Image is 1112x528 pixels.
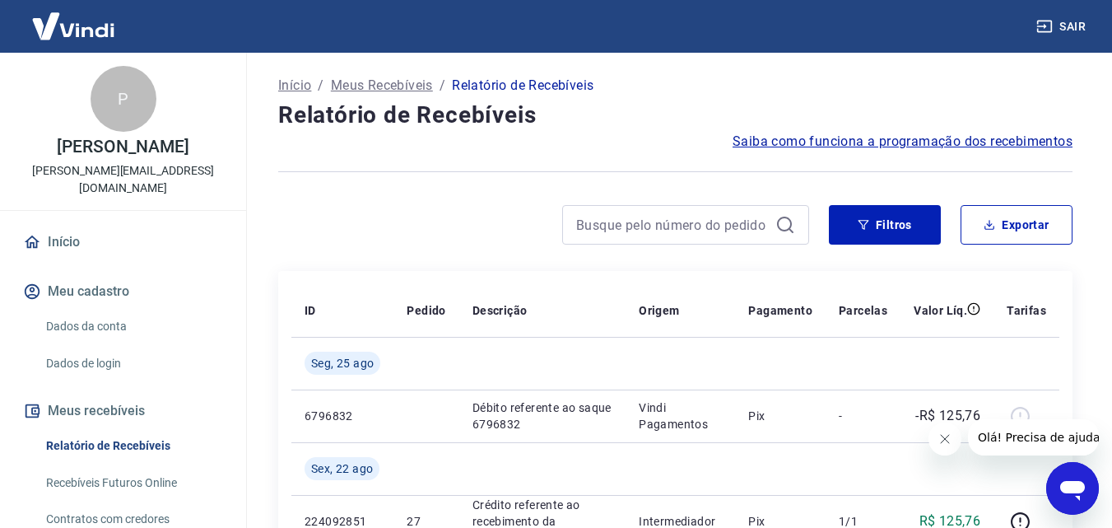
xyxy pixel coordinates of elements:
[311,460,373,477] span: Sex, 22 ago
[311,355,374,371] span: Seg, 25 ago
[639,302,679,319] p: Origem
[915,406,980,426] p: -R$ 125,76
[576,213,769,237] input: Busque pelo número do pedido
[440,76,445,96] p: /
[748,408,812,424] p: Pix
[20,393,226,429] button: Meus recebíveis
[40,429,226,463] a: Relatório de Recebíveis
[829,205,941,245] button: Filtros
[318,76,323,96] p: /
[331,76,433,96] a: Meus Recebíveis
[968,419,1099,456] iframe: Mensagem da empresa
[20,224,226,260] a: Início
[278,76,311,96] a: Início
[639,400,722,432] p: Vindi Pagamentos
[1033,12,1092,42] button: Sair
[305,302,316,319] p: ID
[1007,302,1046,319] p: Tarifas
[748,302,812,319] p: Pagamento
[13,162,233,197] p: [PERSON_NAME][EMAIL_ADDRESS][DOMAIN_NAME]
[472,400,612,432] p: Débito referente ao saque 6796832
[452,76,593,96] p: Relatório de Recebíveis
[40,466,226,500] a: Recebíveis Futuros Online
[57,138,188,156] p: [PERSON_NAME]
[40,347,226,381] a: Dados de login
[733,132,1072,152] a: Saiba como funciona a programação dos recebimentos
[278,99,1072,132] h4: Relatório de Recebíveis
[961,205,1072,245] button: Exportar
[305,408,380,424] p: 6796832
[928,423,961,456] iframe: Fechar mensagem
[407,302,445,319] p: Pedido
[914,302,967,319] p: Valor Líq.
[1046,462,1099,515] iframe: Botão para abrir a janela de mensagens
[40,310,226,343] a: Dados da conta
[839,302,887,319] p: Parcelas
[10,12,138,25] span: Olá! Precisa de ajuda?
[839,408,887,424] p: -
[20,1,127,51] img: Vindi
[20,273,226,310] button: Meu cadastro
[472,302,528,319] p: Descrição
[91,66,156,132] div: P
